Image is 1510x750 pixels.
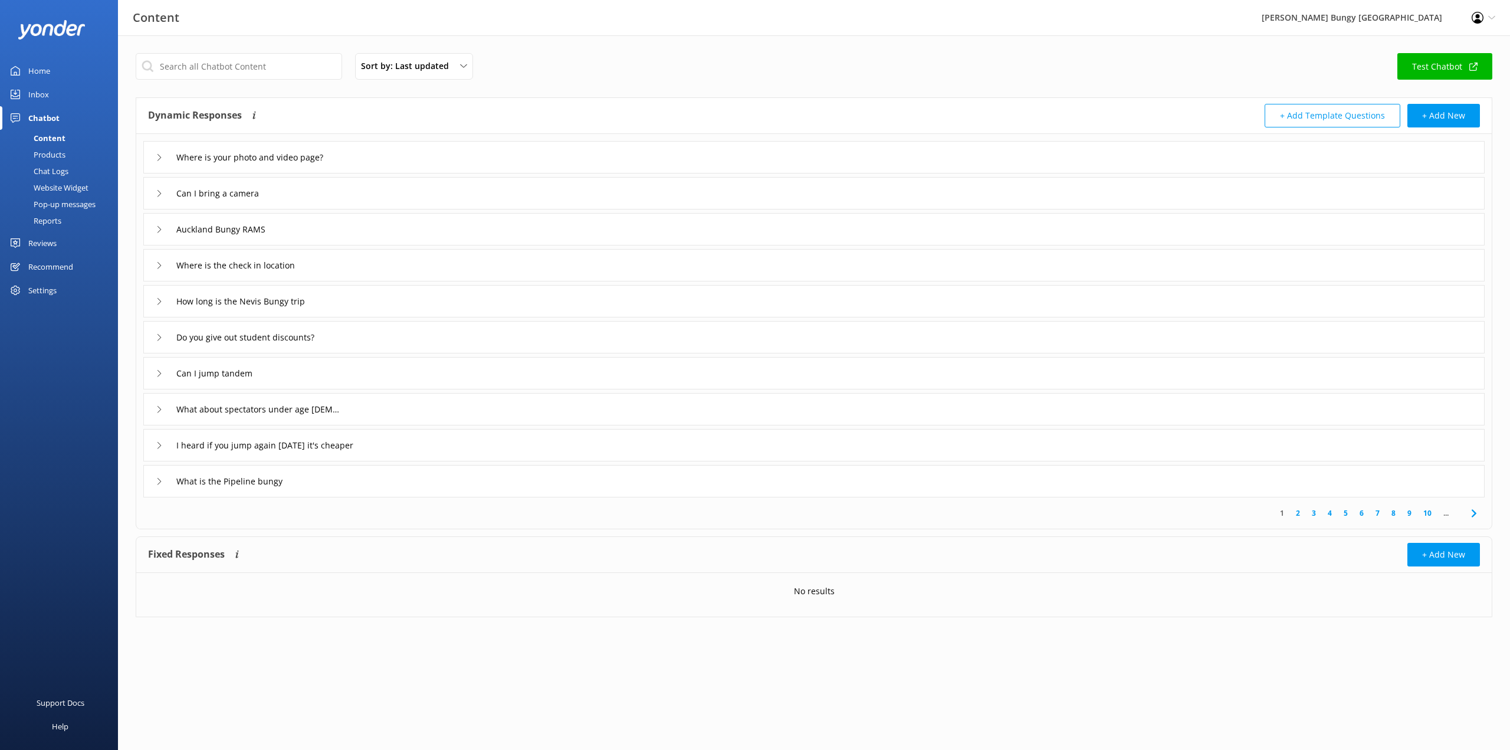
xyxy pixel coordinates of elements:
[1407,543,1480,566] button: + Add New
[7,130,65,146] div: Content
[1370,507,1386,519] a: 7
[7,212,61,229] div: Reports
[1386,507,1401,519] a: 8
[28,231,57,255] div: Reviews
[1407,104,1480,127] button: + Add New
[1265,104,1400,127] button: + Add Template Questions
[7,163,68,179] div: Chat Logs
[28,255,73,279] div: Recommend
[133,8,179,27] h3: Content
[148,104,242,127] h4: Dynamic Responses
[1417,507,1437,519] a: 10
[1274,507,1290,519] a: 1
[7,196,96,212] div: Pop-up messages
[1354,507,1370,519] a: 6
[1437,507,1455,519] span: ...
[28,106,60,130] div: Chatbot
[1306,507,1322,519] a: 3
[148,543,225,566] h4: Fixed Responses
[37,691,84,715] div: Support Docs
[28,279,57,302] div: Settings
[1290,507,1306,519] a: 2
[7,146,65,163] div: Products
[18,20,86,40] img: yonder-white-logo.png
[7,130,118,146] a: Content
[1338,507,1354,519] a: 5
[28,83,49,106] div: Inbox
[28,59,50,83] div: Home
[52,715,68,738] div: Help
[1401,507,1417,519] a: 9
[7,146,118,163] a: Products
[7,212,118,229] a: Reports
[7,179,118,196] a: Website Widget
[7,163,118,179] a: Chat Logs
[794,585,835,598] p: No results
[361,60,456,73] span: Sort by: Last updated
[1322,507,1338,519] a: 4
[7,179,88,196] div: Website Widget
[7,196,118,212] a: Pop-up messages
[136,53,342,80] input: Search all Chatbot Content
[1397,53,1492,80] a: Test Chatbot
